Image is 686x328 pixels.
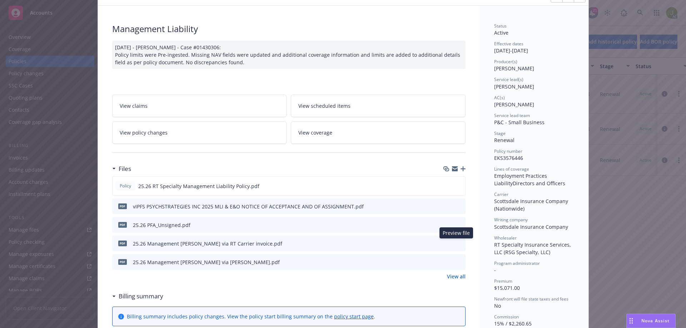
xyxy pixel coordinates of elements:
[447,273,466,280] a: View all
[494,83,534,90] span: [PERSON_NAME]
[494,119,545,126] span: P&C - Small Business
[133,221,190,229] div: 25.26 PFA_Unsigned.pdf
[494,217,528,223] span: Writing company
[127,313,375,320] div: Billing summary includes policy changes. View the policy start billing summary on the .
[494,166,529,172] span: Lines of coverage
[291,121,466,144] a: View coverage
[291,95,466,117] a: View scheduled items
[334,313,374,320] a: policy start page
[445,258,451,266] button: download file
[456,182,462,190] button: preview file
[494,137,514,143] span: Renewal
[112,23,466,35] div: Management Liability
[513,180,565,187] span: Directors and Officers
[119,164,131,173] h3: Files
[627,314,636,328] div: Drag to move
[494,59,517,65] span: Producer(s)
[120,102,148,110] span: View claims
[456,221,463,229] button: preview file
[133,240,282,247] div: 25.26 Management [PERSON_NAME] via RT Carrier invoice.pdf
[298,102,351,110] span: View scheduled items
[133,258,280,266] div: 25.26 Management [PERSON_NAME] via [PERSON_NAME].pdf
[133,203,364,210] div: vIPFS PSYCHSTRATEGIES INC 2025 MLI & E&O NOTICE OF ACCEPTANCE AND OF ASSIGNMENT.pdf
[494,76,523,82] span: Service lead(s)
[118,241,127,246] span: pdf
[118,222,127,227] span: pdf
[626,314,676,328] button: Nova Assist
[120,129,168,136] span: View policy changes
[494,223,568,230] span: Scottsdale Insurance Company
[456,258,463,266] button: preview file
[443,240,449,247] button: download file
[494,260,540,266] span: Program administrator
[494,155,523,161] span: EKS3576446
[494,267,496,273] span: -
[494,112,530,118] span: Service lead team
[494,302,501,309] span: No
[494,41,574,54] div: [DATE] - [DATE]
[494,65,534,72] span: [PERSON_NAME]
[494,198,570,212] span: Scottsdale Insurance Company (Nationwide)
[444,182,450,190] button: download file
[494,314,519,320] span: Commission
[118,183,133,189] span: Policy
[494,320,532,327] span: 15% / $2,260.65
[494,29,508,36] span: Active
[112,292,163,301] div: Billing summary
[494,130,506,136] span: Stage
[494,278,512,284] span: Premium
[445,203,451,210] button: download file
[455,240,463,247] button: preview file
[456,203,463,210] button: preview file
[494,172,548,187] span: Employment Practices Liability
[494,235,517,241] span: Wholesaler
[494,23,507,29] span: Status
[494,148,522,154] span: Policy number
[494,241,572,256] span: RT Specialty Insurance Services, LLC (RSG Specialty, LLC)
[118,259,127,264] span: pdf
[112,164,131,173] div: Files
[494,191,508,197] span: Carrier
[494,284,520,291] span: $15,071.00
[112,41,466,69] div: [DATE] - [PERSON_NAME] - Case #01430306: Policy limits were Pre-ingested. Missing NAV fields were...
[112,95,287,117] a: View claims
[494,41,523,47] span: Effective dates
[119,292,163,301] h3: Billing summary
[494,95,505,101] span: AC(s)
[439,227,473,238] div: Preview file
[445,221,451,229] button: download file
[298,129,332,136] span: View coverage
[494,101,534,108] span: [PERSON_NAME]
[138,182,259,190] span: 25.26 RT Specialty Management Liability Policy.pdf
[494,296,568,302] span: Newfront will file state taxes and fees
[112,121,287,144] a: View policy changes
[641,318,670,324] span: Nova Assist
[118,203,127,209] span: pdf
